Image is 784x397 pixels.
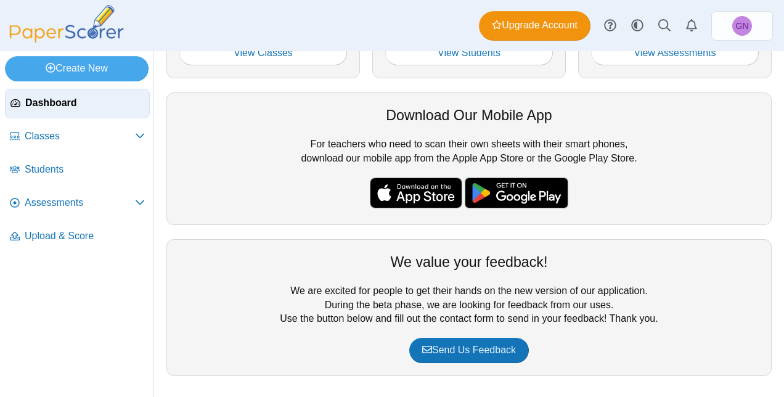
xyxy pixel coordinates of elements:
a: Dashboard [5,89,150,118]
div: We value your feedback! [179,252,759,272]
span: Upload & Score [25,229,145,243]
a: Alerts [678,12,705,39]
a: View Classes [179,41,347,65]
img: apple-store-badge.svg [370,178,462,208]
span: Assessments [25,196,135,210]
div: We are excited for people to get their hands on the new version of our application. During the be... [166,239,772,376]
img: google-play-badge.png [465,178,568,208]
a: PaperScorer [5,34,128,44]
span: Gayle Nugent [732,16,752,36]
div: For teachers who need to scan their own sheets with their smart phones, download our mobile app f... [166,92,772,226]
div: Download Our Mobile App [179,105,759,125]
a: Upgrade Account [479,11,590,41]
span: Students [25,163,145,176]
span: Gayle Nugent [736,22,749,30]
a: Send Us Feedback [409,338,529,362]
span: Upgrade Account [492,18,578,32]
span: Classes [25,129,135,143]
a: Assessments [5,189,150,218]
span: Dashboard [25,96,144,110]
a: View Assessments [591,41,759,65]
a: Students [5,155,150,185]
a: Gayle Nugent [711,11,773,41]
a: Upload & Score [5,222,150,252]
span: Send Us Feedback [422,345,516,355]
a: View Students [385,41,553,65]
a: Create New [5,56,149,81]
a: Classes [5,122,150,152]
img: PaperScorer [5,5,128,43]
